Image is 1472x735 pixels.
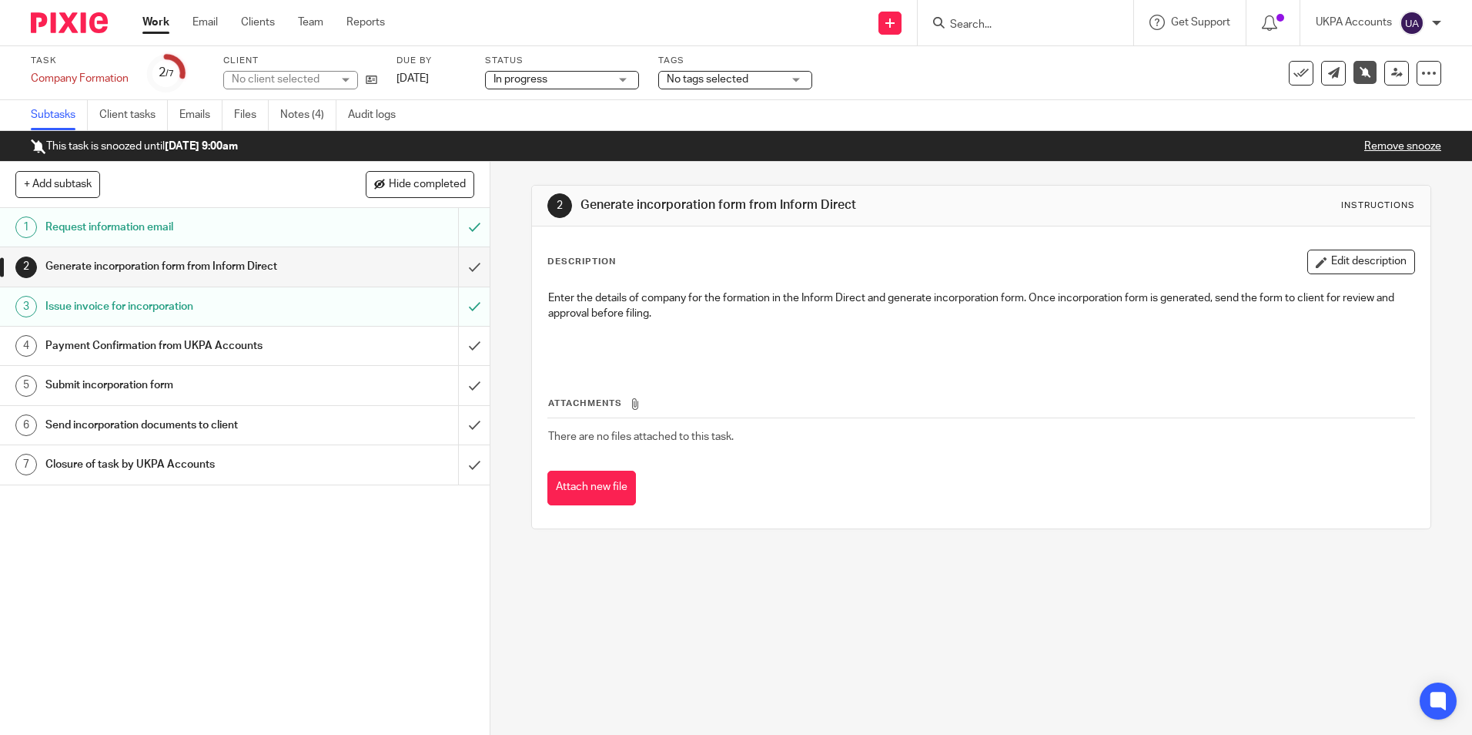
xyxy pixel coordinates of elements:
img: svg%3E [1400,11,1424,35]
a: Reports [346,15,385,30]
label: Tags [658,55,812,67]
div: Instructions [1341,200,1415,212]
b: [DATE] 9:00am [165,141,238,152]
a: Remove snooze [1364,141,1441,152]
span: In progress [493,74,547,85]
button: Edit description [1307,250,1415,274]
div: 5 [15,375,37,397]
h1: Request information email [45,216,310,239]
h1: Issue invoice for incorporation [45,295,310,318]
span: Get Support [1171,17,1230,28]
span: Hide completed [389,179,466,191]
div: 4 [15,335,37,357]
a: Emails [179,100,222,130]
div: No client selected [232,72,332,87]
div: 2 [159,64,174,82]
button: Attach new file [547,471,636,505]
a: Notes (4) [280,100,336,130]
label: Status [485,55,639,67]
span: No tags selected [667,74,748,85]
p: Description [547,256,616,268]
a: Clients [241,15,275,30]
a: Work [142,15,169,30]
div: 6 [15,414,37,436]
h1: Submit incorporation form [45,374,310,397]
p: Enter the details of company for the formation in the Inform Direct and generate incorporation fo... [548,290,1413,322]
a: Files [234,100,269,130]
small: /7 [166,69,174,78]
div: 2 [547,193,572,218]
label: Client [223,55,377,67]
span: There are no files attached to this task. [548,431,734,442]
button: Hide completed [366,171,474,197]
label: Task [31,55,129,67]
p: UKPA Accounts [1316,15,1392,30]
label: Due by [396,55,466,67]
div: Company Formation [31,71,129,86]
div: 7 [15,454,37,475]
a: Team [298,15,323,30]
div: 2 [15,257,37,278]
div: 1 [15,216,37,238]
h1: Generate incorporation form from Inform Direct [580,197,1014,213]
a: Client tasks [99,100,168,130]
img: Pixie [31,12,108,33]
a: Email [192,15,218,30]
h1: Generate incorporation form from Inform Direct [45,255,310,278]
input: Search [948,18,1087,32]
h1: Closure of task by UKPA Accounts [45,453,310,476]
a: Subtasks [31,100,88,130]
h1: Send incorporation documents to client [45,414,310,437]
span: Attachments [548,399,622,408]
span: [DATE] [396,73,429,84]
h1: Payment Confirmation from UKPA Accounts [45,334,310,357]
a: Audit logs [348,100,407,130]
p: This task is snoozed until [31,139,238,154]
div: 3 [15,296,37,317]
button: + Add subtask [15,171,100,197]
